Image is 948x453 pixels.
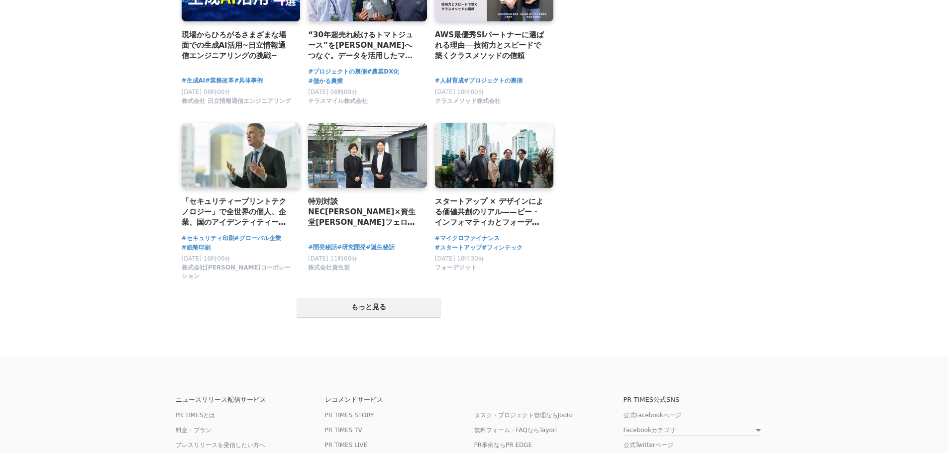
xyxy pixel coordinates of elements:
[337,243,366,252] a: #研究開発
[325,412,374,419] a: PR TIMES STORY
[435,234,500,243] a: #マイクロファイナンス
[435,100,501,107] a: クラスメソッド株式会社
[366,243,395,252] a: #誕生秘話
[435,29,546,62] a: AWS最優秀SIパートナーに選ばれる理由──技術力とスピードで築くクラスメソッドの信頼
[182,89,231,95] span: [DATE] 08時00分
[182,255,231,262] span: [DATE] 16時00分
[176,396,325,403] p: ニュースリリース配信サービス
[624,412,681,419] a: 公式Facebookページ
[325,427,362,434] a: PR TIMES TV
[308,97,368,105] span: テラスマイル株式会社
[308,267,350,273] a: 株式会社資生堂
[435,243,482,253] a: #スタートアップ
[308,196,419,228] a: 特別対談NEC[PERSON_NAME]×資生堂[PERSON_NAME]フェロー 顔認証と化粧品、「顔」研究の世界の頂点から見える[PERSON_NAME] ～骨格や瞳、変化しない顔と たるみ...
[435,76,464,86] a: #人材育成
[325,396,474,403] p: レコメンドサービス
[182,264,293,280] span: 株式会社[PERSON_NAME]コーポレーション
[367,67,399,77] a: #農業DX化
[624,396,773,403] p: PR TIMES公式SNS
[464,76,523,86] a: #プロジェクトの裏側
[234,76,263,86] a: #具体事例
[308,67,367,77] a: #プロジェクトの裏側
[435,267,477,273] a: フォーデジット
[482,243,523,253] a: #フィンテック
[474,412,573,419] a: タスク・プロジェクト管理ならJooto
[474,427,557,434] a: 無料フォーム・FAQならTayori
[308,264,350,272] span: 株式会社資生堂
[308,77,343,86] a: #儲かる農業
[182,97,291,105] span: 株式会社 日立情報通信エンジニアリング
[435,255,484,262] span: [DATE] 10時30分
[182,76,206,86] a: #生成AI
[176,427,211,434] a: 料金・プラン
[234,234,281,243] a: #グローバル企業
[308,89,357,95] span: [DATE] 08時00分
[297,298,440,317] button: もっと見る
[474,442,532,449] a: PR事例ならPR EDGE
[182,243,211,253] a: #紙幣印刷
[624,427,761,436] a: Facebookカテゴリ
[182,29,293,62] a: 現場からひろがるさまざまな場面での生成AI活用~日立情報通信エンジニアリングの挑戦~
[205,76,234,86] a: #業務改革
[176,412,215,419] a: PR TIMESとは
[308,255,357,262] span: [DATE] 11時00分
[176,442,265,449] a: プレスリリースを受信したい方へ
[308,29,419,62] a: “30年超売れ続けるトマトジュース”を[PERSON_NAME]へつなぐ。データを活用したマニュアル整備に挑む、[GEOGRAPHIC_DATA]の取り組み
[308,100,368,107] a: テラスマイル株式会社
[182,196,293,228] a: 「セキュリティープリントテクノロジー」で全世界の個⼈、企業、国のアイデンティティーを守ることに貢献
[308,243,337,252] a: #開発秘話
[435,264,477,272] span: フォーデジット
[435,89,484,95] span: [DATE] 10時00分
[182,234,234,243] a: #セキュリティ印刷
[435,196,546,228] a: スタートアップ × デザインによる価値共創のリアル——ビー・インフォマティカとフォーデジットが拓く、東南アジア金融サービスの[PERSON_NAME]
[435,97,501,105] span: クラスメソッド株式会社
[325,442,368,449] a: PR TIMES LIVE
[624,442,673,449] a: 公式Twitterページ
[182,100,291,107] a: 株式会社 日立情報通信エンジニアリング
[182,275,293,282] a: 株式会社[PERSON_NAME]コーポレーション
